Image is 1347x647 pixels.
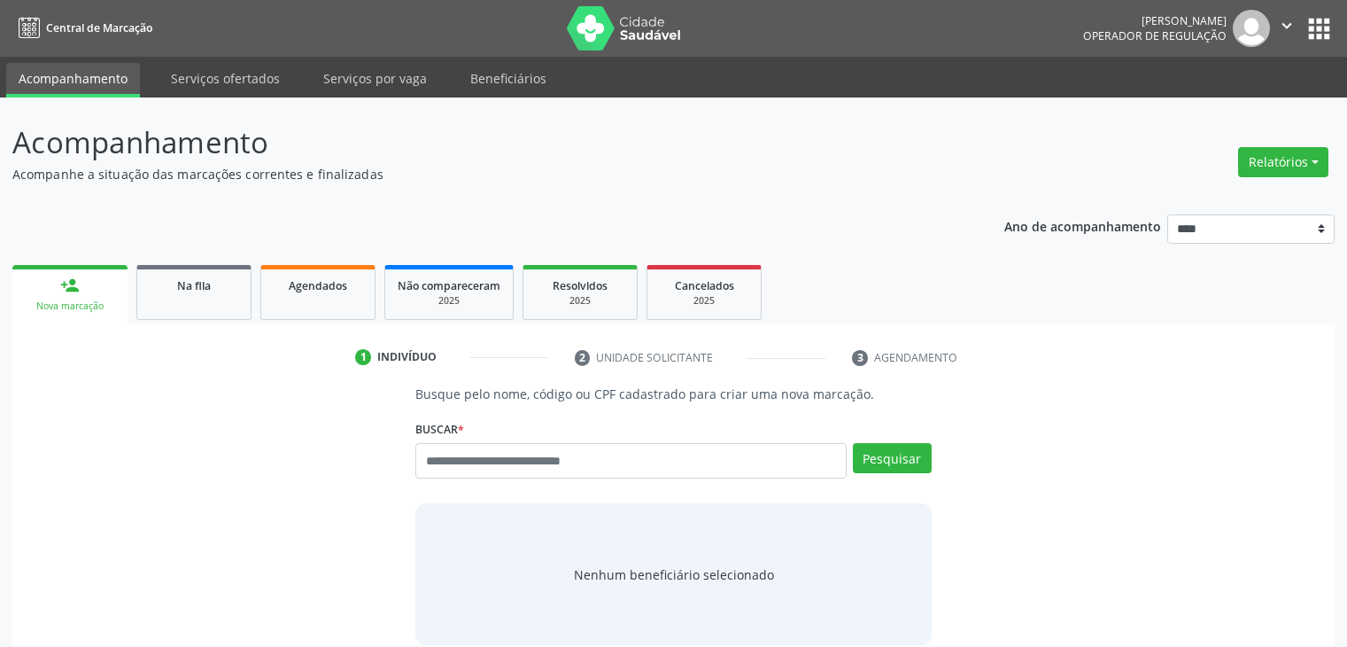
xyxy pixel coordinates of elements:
div: [PERSON_NAME] [1083,13,1227,28]
div: person_add [60,276,80,295]
span: Central de Marcação [46,20,152,35]
button: Pesquisar [853,443,932,473]
label: Buscar [415,416,464,443]
p: Acompanhamento [12,121,938,165]
span: Nenhum beneficiário selecionado [574,565,774,584]
a: Serviços ofertados [159,63,292,94]
a: Central de Marcação [12,13,152,43]
span: Agendados [289,278,347,293]
i:  [1277,16,1297,35]
div: Indivíduo [377,349,437,365]
div: 2025 [536,294,624,308]
div: 2025 [398,294,500,308]
img: img [1233,10,1270,47]
div: 1 [355,349,371,365]
span: Operador de regulação [1083,28,1227,43]
div: 2025 [660,294,748,308]
div: Nova marcação [25,300,115,313]
span: Na fila [177,278,211,293]
a: Serviços por vaga [311,63,439,94]
p: Busque pelo nome, código ou CPF cadastrado para criar uma nova marcação. [415,385,931,403]
a: Beneficiários [458,63,559,94]
button: Relatórios [1238,147,1328,177]
span: Não compareceram [398,278,500,293]
span: Resolvidos [553,278,608,293]
p: Acompanhe a situação das marcações correntes e finalizadas [12,165,938,183]
a: Acompanhamento [6,63,140,97]
button:  [1270,10,1304,47]
span: Cancelados [675,278,734,293]
button: apps [1304,13,1335,44]
p: Ano de acompanhamento [1004,214,1161,237]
